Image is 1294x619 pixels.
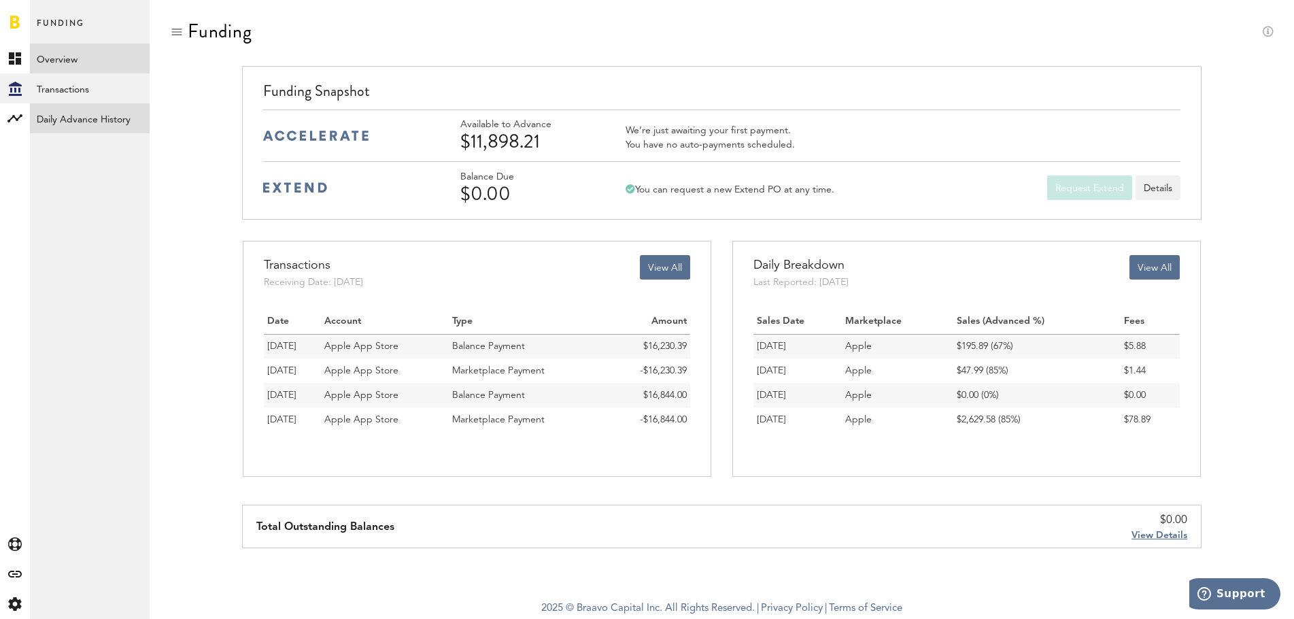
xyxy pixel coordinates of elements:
[640,415,687,424] span: -$16,844.00
[188,20,252,42] div: Funding
[953,407,1121,432] td: $2,629.58 (85%)
[263,80,1180,110] div: Funding Snapshot
[753,407,842,432] td: [DATE]
[452,390,525,400] span: Balance Payment
[605,407,690,432] td: -$16,844.00
[324,415,398,424] span: Apple App Store
[449,407,606,432] td: Marketplace Payment
[452,341,525,351] span: Balance Payment
[953,383,1121,407] td: $0.00 (0%)
[264,334,321,358] td: 09/05/25
[643,390,687,400] span: $16,844.00
[753,309,842,334] th: Sales Date
[1121,407,1180,432] td: $78.89
[1121,309,1180,334] th: Fees
[449,334,606,358] td: Balance Payment
[324,341,398,351] span: Apple App Store
[321,383,449,407] td: Apple App Store
[460,119,590,131] div: Available to Advance
[541,599,755,619] span: 2025 © Braavo Capital Inc. All Rights Reserved.
[321,358,449,383] td: Apple App Store
[1121,334,1180,358] td: $5.88
[324,390,398,400] span: Apple App Store
[321,309,449,334] th: Account
[753,255,849,275] div: Daily Breakdown
[842,383,954,407] td: Apple
[264,309,321,334] th: Date
[449,309,606,334] th: Type
[452,366,545,375] span: Marketplace Payment
[829,603,902,614] a: Terms of Service
[1131,531,1187,540] span: View Details
[605,309,690,334] th: Amount
[37,15,84,44] span: Funding
[640,255,690,280] button: View All
[953,309,1121,334] th: Sales (Advanced %)
[953,334,1121,358] td: $195.89 (67%)
[753,334,842,358] td: [DATE]
[449,383,606,407] td: Balance Payment
[324,366,398,375] span: Apple App Store
[842,334,954,358] td: Apple
[460,183,590,205] div: $0.00
[460,131,590,152] div: $11,898.21
[452,415,545,424] span: Marketplace Payment
[264,255,363,275] div: Transactions
[267,366,296,375] span: [DATE]
[30,103,150,133] a: Daily Advance History
[30,73,150,103] a: Transactions
[264,275,363,289] div: Receiving Date: [DATE]
[640,366,687,375] span: -$16,230.39
[1136,175,1180,200] a: Details
[267,341,296,351] span: [DATE]
[605,383,690,407] td: $16,844.00
[842,407,954,432] td: Apple
[263,131,369,141] img: accelerate-medium-blue-logo.svg
[263,182,327,193] img: extend-medium-blue-logo.svg
[953,358,1121,383] td: $47.99 (85%)
[1121,383,1180,407] td: $0.00
[626,139,795,151] div: You have no auto-payments scheduled.
[267,390,296,400] span: [DATE]
[626,184,834,196] div: You can request a new Extend PO at any time.
[842,358,954,383] td: Apple
[753,358,842,383] td: [DATE]
[264,358,321,383] td: 09/04/25
[256,505,394,548] div: Total Outstanding Balances
[449,358,606,383] td: Marketplace Payment
[1131,512,1187,529] div: $0.00
[753,383,842,407] td: [DATE]
[267,415,296,424] span: [DATE]
[605,334,690,358] td: $16,230.39
[30,44,150,73] a: Overview
[321,334,449,358] td: Apple App Store
[761,603,823,614] a: Privacy Policy
[460,171,590,183] div: Balance Due
[1129,255,1180,280] button: View All
[842,309,954,334] th: Marketplace
[321,407,449,432] td: Apple App Store
[605,358,690,383] td: -$16,230.39
[643,341,687,351] span: $16,230.39
[1047,175,1132,200] button: Request Extend
[264,383,321,407] td: 08/01/25
[753,275,849,289] div: Last Reported: [DATE]
[626,124,795,137] div: We’re just awaiting your first payment.
[1121,358,1180,383] td: $1.44
[1189,578,1280,612] iframe: Opens a widget where you can find more information
[264,407,321,432] td: 07/31/25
